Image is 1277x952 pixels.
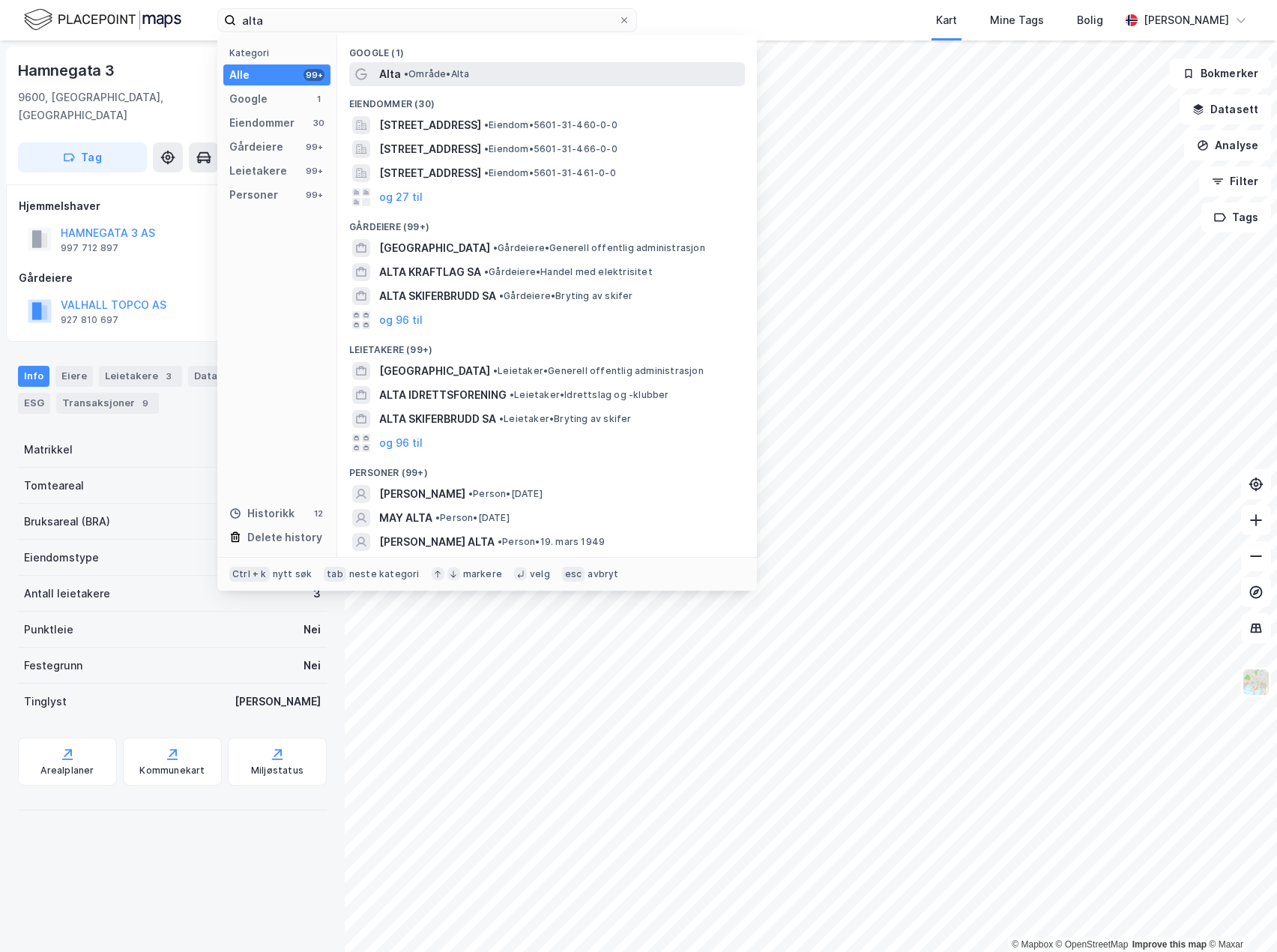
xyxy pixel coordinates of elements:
[379,485,465,503] span: [PERSON_NAME]
[229,66,250,84] div: Alle
[484,119,618,131] span: Eiendom • 5601-31-460-0-0
[484,143,489,154] span: •
[61,314,118,326] div: 927 810 697
[304,657,321,675] div: Nei
[18,393,50,414] div: ESG
[463,568,502,580] div: markere
[1132,939,1207,950] a: Improve this map
[236,9,618,31] input: Søk på adresse, matrikkel, gårdeiere, leietakere eller personer
[379,164,481,182] span: [STREET_ADDRESS]
[379,140,481,158] span: [STREET_ADDRESS]
[379,263,481,281] span: ALTA KRAFTLAG SA
[404,68,469,80] span: Område • Alta
[484,143,618,155] span: Eiendom • 5601-31-466-0-0
[56,393,159,414] div: Transaksjoner
[24,513,110,531] div: Bruksareal (BRA)
[313,93,324,105] div: 1
[19,269,326,287] div: Gårdeiere
[1242,668,1270,696] img: Z
[161,369,176,384] div: 3
[493,365,704,377] span: Leietaker • Generell offentlig administrasjon
[493,242,498,253] span: •
[229,138,283,156] div: Gårdeiere
[349,568,420,580] div: neste kategori
[229,90,268,108] div: Google
[313,585,321,603] div: 3
[404,68,408,79] span: •
[313,117,324,129] div: 30
[379,434,423,452] button: og 96 til
[337,35,757,62] div: Google (1)
[1202,880,1277,952] iframe: Chat Widget
[379,287,496,305] span: ALTA SKIFERBRUDD SA
[990,11,1044,29] div: Mine Tags
[499,290,633,302] span: Gårdeiere • Bryting av skifer
[55,366,93,387] div: Eiere
[1144,11,1229,29] div: [PERSON_NAME]
[229,162,287,180] div: Leietakere
[304,621,321,639] div: Nei
[379,410,496,428] span: ALTA SKIFERBRUDD SA
[1201,202,1271,232] button: Tags
[435,512,510,524] span: Person • [DATE]
[313,507,324,519] div: 12
[1056,939,1129,950] a: OpenStreetMap
[379,386,507,404] span: ALTA IDRETTSFORENING
[493,365,498,376] span: •
[337,86,757,113] div: Eiendommer (30)
[1170,58,1271,88] button: Bokmerker
[229,567,270,582] div: Ctrl + k
[1202,880,1277,952] div: Kontrollprogram for chat
[24,657,82,675] div: Festegrunn
[229,504,295,522] div: Historikk
[251,765,304,777] div: Miljøstatus
[24,477,84,495] div: Tomteareal
[24,621,73,639] div: Punktleie
[498,536,605,548] span: Person • 19. mars 1949
[61,242,118,254] div: 997 712 897
[379,533,495,551] span: [PERSON_NAME] ALTA
[379,509,432,527] span: MAY ALTA
[1077,11,1103,29] div: Bolig
[379,65,401,83] span: Alta
[247,528,322,546] div: Delete history
[379,188,423,206] button: og 27 til
[18,366,49,387] div: Info
[324,567,346,582] div: tab
[468,488,473,499] span: •
[188,366,244,387] div: Datasett
[499,413,504,424] span: •
[229,186,278,204] div: Personer
[138,396,153,411] div: 9
[1184,130,1271,160] button: Analyse
[468,488,543,500] span: Person • [DATE]
[484,266,653,278] span: Gårdeiere • Handel med elektrisitet
[24,693,67,711] div: Tinglyst
[484,266,489,277] span: •
[18,142,147,172] button: Tag
[304,141,324,153] div: 99+
[562,567,585,582] div: esc
[99,366,182,387] div: Leietakere
[139,765,205,777] div: Kommunekart
[530,568,550,580] div: velg
[24,585,110,603] div: Antall leietakere
[510,389,514,400] span: •
[379,362,490,380] span: [GEOGRAPHIC_DATA]
[936,11,957,29] div: Kart
[484,167,489,178] span: •
[379,116,481,134] span: [STREET_ADDRESS]
[337,332,757,359] div: Leietakere (99+)
[229,47,330,58] div: Kategori
[304,165,324,177] div: 99+
[273,568,313,580] div: nytt søk
[304,69,324,81] div: 99+
[304,189,324,201] div: 99+
[337,455,757,482] div: Personer (99+)
[484,167,616,179] span: Eiendom • 5601-31-461-0-0
[24,441,73,459] div: Matrikkel
[484,119,489,130] span: •
[19,197,326,215] div: Hjemmelshaver
[40,765,94,777] div: Arealplaner
[510,389,669,401] span: Leietaker • Idrettslag og -klubber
